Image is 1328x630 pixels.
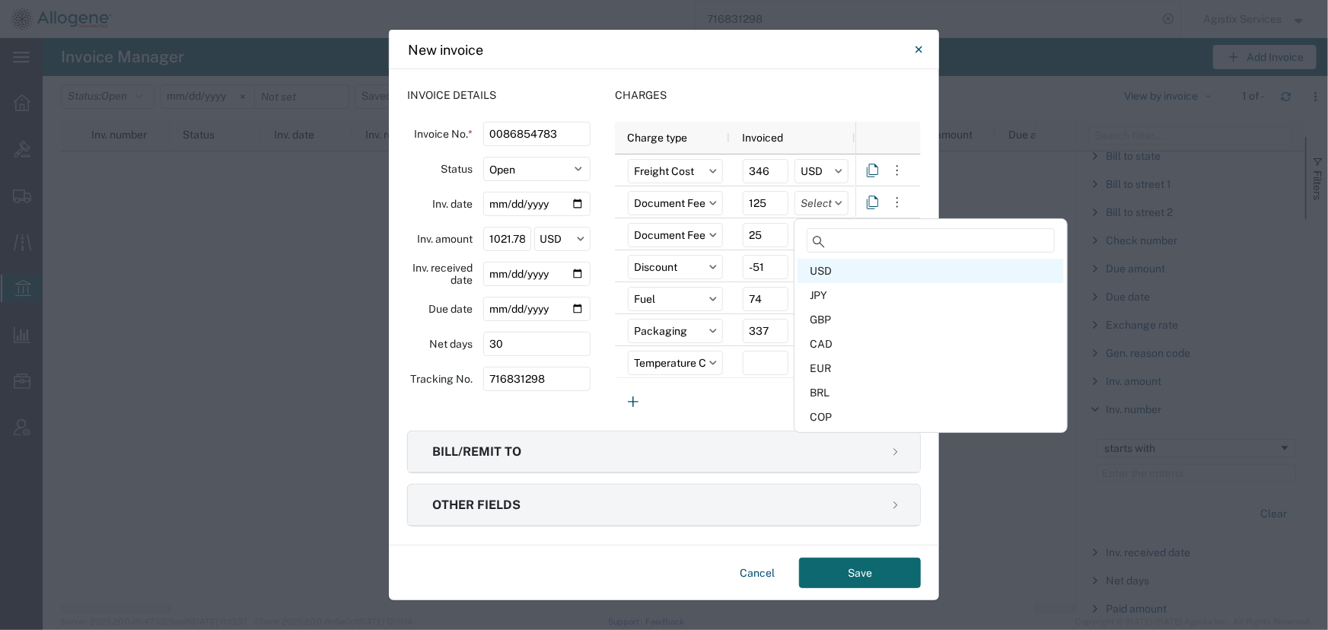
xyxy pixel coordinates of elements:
div: EUR [798,356,1064,380]
input: Select [628,287,723,311]
input: Select [628,191,723,215]
span: Invoiced [742,132,783,144]
input: Select [628,255,723,279]
h3: Bill/remit to [408,431,920,473]
button: Cancel [728,558,787,588]
input: Select [795,159,849,183]
input: Select [534,227,591,251]
h3: Other fields [408,485,920,526]
div: GBP [798,307,1064,332]
label: Invoice No. [414,122,473,146]
label: Inv. amount [417,227,473,251]
input: Select [628,159,723,183]
label: Status [441,157,473,181]
div: USD [798,259,1064,283]
label: Due date [428,297,473,321]
button: Save [799,558,921,588]
span: Charge type [627,132,687,144]
div: BRL [798,380,1064,405]
h4: New invoice [408,40,483,60]
button: Close [903,34,934,65]
label: Tracking No. [410,367,473,391]
div: Invoice details [407,87,591,103]
div: CAD [798,332,1064,356]
input: Select [628,319,723,343]
div: Charges [615,87,921,103]
div: COP [798,405,1064,429]
label: Inv. received date [407,262,473,286]
div: JPY [798,283,1064,307]
input: Select [628,223,723,247]
input: Select [628,351,723,375]
input: Select [795,191,849,215]
label: Net days [429,332,473,356]
label: Inv. date [432,192,473,216]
